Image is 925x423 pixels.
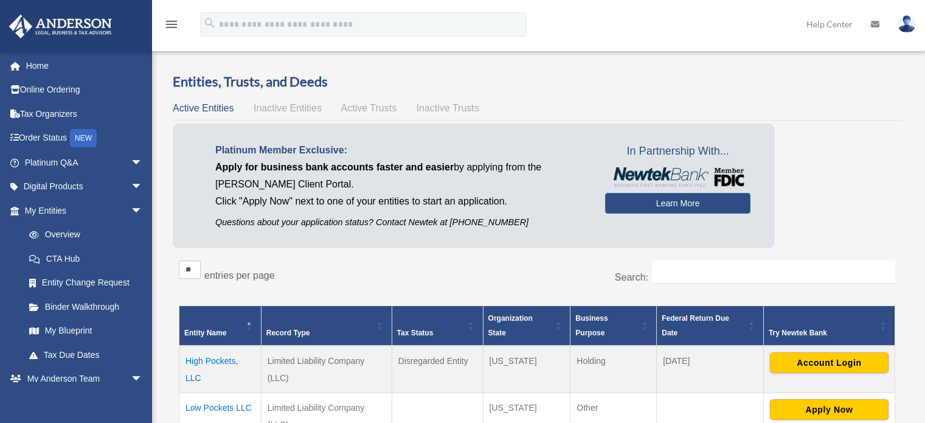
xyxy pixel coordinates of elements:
[254,103,322,113] span: Inactive Entities
[173,72,901,91] h3: Entities, Trusts, and Deeds
[341,103,397,113] span: Active Trusts
[184,329,226,337] span: Entity Name
[769,326,876,340] div: Try Newtek Bank
[215,159,587,193] p: by applying from the [PERSON_NAME] Client Portal.
[215,162,454,172] span: Apply for business bank accounts faster and easier
[605,142,750,161] span: In Partnership With...
[770,357,889,367] a: Account Login
[164,17,179,32] i: menu
[9,198,155,223] a: My Entitiesarrow_drop_down
[17,295,155,319] a: Binder Walkthrough
[575,314,608,337] span: Business Purpose
[70,129,97,147] div: NEW
[17,223,149,247] a: Overview
[204,270,275,281] label: entries per page
[131,175,155,200] span: arrow_drop_down
[17,319,155,343] a: My Blueprint
[417,103,479,113] span: Inactive Trusts
[9,367,161,391] a: My Anderson Teamarrow_drop_down
[570,306,657,346] th: Business Purpose: Activate to sort
[763,306,895,346] th: Try Newtek Bank : Activate to sort
[662,314,729,337] span: Federal Return Due Date
[179,306,262,346] th: Entity Name: Activate to invert sorting
[397,329,434,337] span: Tax Status
[657,306,764,346] th: Federal Return Due Date: Activate to sort
[131,150,155,175] span: arrow_drop_down
[9,102,161,126] a: Tax Organizers
[770,352,889,373] button: Account Login
[5,15,116,38] img: Anderson Advisors Platinum Portal
[131,367,155,392] span: arrow_drop_down
[611,167,744,187] img: NewtekBankLogoSM.png
[392,306,483,346] th: Tax Status: Activate to sort
[131,198,155,223] span: arrow_drop_down
[9,78,161,102] a: Online Ordering
[9,54,161,78] a: Home
[392,346,483,393] td: Disregarded Entity
[215,215,587,230] p: Questions about your application status? Contact Newtek at [PHONE_NUMBER]
[615,272,648,282] label: Search:
[770,399,889,420] button: Apply Now
[164,21,179,32] a: menu
[261,346,392,393] td: Limited Liability Company (LLC)
[173,103,234,113] span: Active Entities
[215,142,587,159] p: Platinum Member Exclusive:
[179,346,262,393] td: High Pockets, LLC
[605,193,750,214] a: Learn More
[203,16,217,30] i: search
[483,306,570,346] th: Organization State: Activate to sort
[17,246,155,271] a: CTA Hub
[657,346,764,393] td: [DATE]
[898,15,916,33] img: User Pic
[215,193,587,210] p: Click "Apply Now" next to one of your entities to start an application.
[261,306,392,346] th: Record Type: Activate to sort
[17,343,155,367] a: Tax Due Dates
[570,346,657,393] td: Holding
[488,314,533,337] span: Organization State
[9,126,161,151] a: Order StatusNEW
[17,271,155,295] a: Entity Change Request
[266,329,310,337] span: Record Type
[9,175,161,199] a: Digital Productsarrow_drop_down
[9,150,161,175] a: Platinum Q&Aarrow_drop_down
[483,346,570,393] td: [US_STATE]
